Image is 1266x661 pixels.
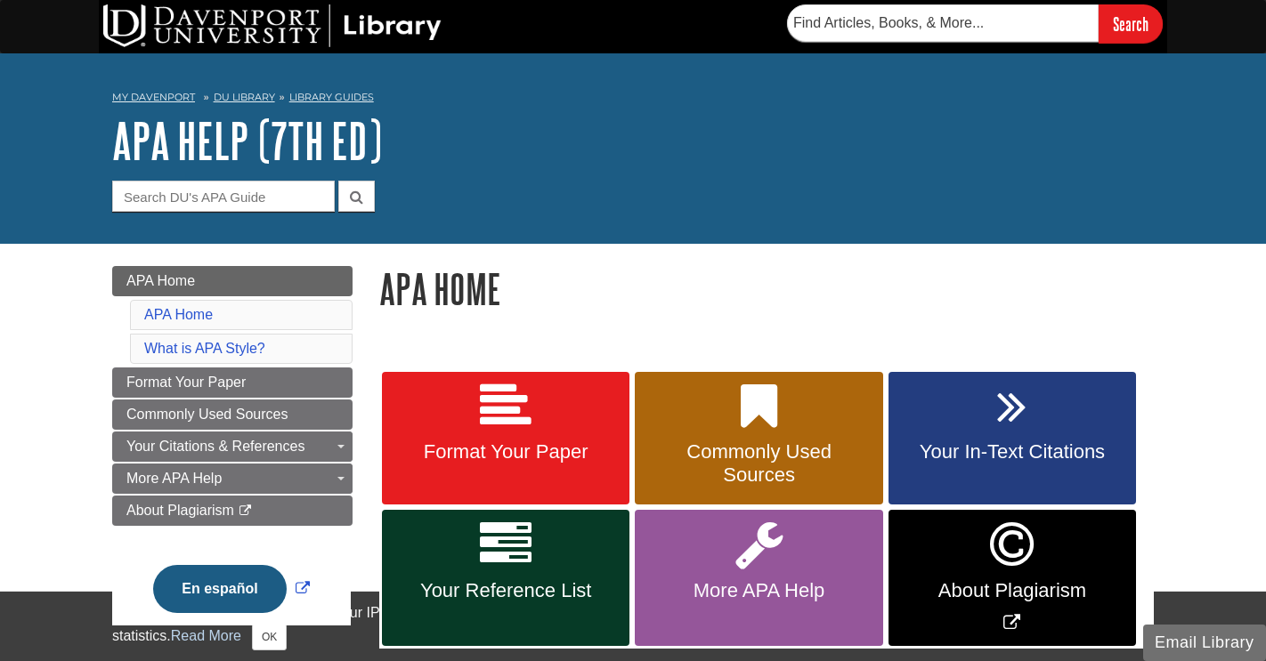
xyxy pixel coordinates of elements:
[889,372,1136,505] a: Your In-Text Citations
[144,307,213,322] a: APA Home
[902,579,1123,602] span: About Plagiarism
[112,496,353,526] a: About Plagiarism
[126,375,246,390] span: Format Your Paper
[635,372,882,505] a: Commonly Used Sources
[112,399,353,430] a: Commonly Used Sources
[112,266,353,643] div: Guide Page Menu
[112,113,382,168] a: APA Help (7th Ed)
[902,440,1123,464] span: Your In-Text Citations
[635,510,882,646] a: More APA Help
[382,510,629,646] a: Your Reference List
[103,4,442,47] img: DU Library
[112,85,1154,114] nav: breadcrumb
[112,367,353,398] a: Format Your Paper
[153,565,286,613] button: En español
[889,510,1136,646] a: Link opens in new window
[126,471,222,486] span: More APA Help
[395,440,616,464] span: Format Your Paper
[144,341,265,356] a: What is APA Style?
[648,579,869,602] span: More APA Help
[787,4,1099,42] input: Find Articles, Books, & More...
[126,439,304,454] span: Your Citations & References
[112,181,335,212] input: Search DU's APA Guide
[1099,4,1163,43] input: Search
[289,91,374,103] a: Library Guides
[112,464,353,494] a: More APA Help
[382,372,629,505] a: Format Your Paper
[395,579,616,602] span: Your Reference List
[238,505,253,517] i: This link opens in a new window
[648,440,869,487] span: Commonly Used Sources
[126,273,195,288] span: APA Home
[126,407,288,422] span: Commonly Used Sources
[149,581,313,596] a: Link opens in new window
[379,266,1154,311] h1: APA Home
[112,431,353,462] a: Your Citations & References
[787,4,1163,43] form: Searches DU Library's articles, books, and more
[1143,625,1266,661] button: Email Library
[112,266,353,296] a: APA Home
[126,503,234,518] span: About Plagiarism
[214,91,275,103] a: DU Library
[112,90,195,105] a: My Davenport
